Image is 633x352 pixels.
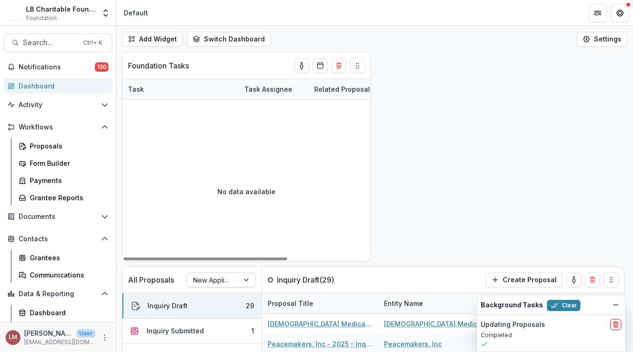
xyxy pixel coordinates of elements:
[495,293,565,313] div: Funding Requested
[95,62,108,72] span: 130
[30,158,105,168] div: Form Builder
[122,84,149,94] div: Task
[378,298,429,308] div: Entity Name
[4,78,112,94] a: Dashboard
[331,58,346,73] button: Delete card
[30,193,105,203] div: Grantee Reports
[4,209,112,224] button: Open Documents
[610,319,621,330] button: delete
[566,272,581,287] button: toggle-assigned-to-me
[4,60,112,74] button: Notifications130
[268,339,373,349] a: Peacemakers, Inc - 2025 - Inquiry Form
[147,326,204,336] div: Inquiry Submitted
[246,301,254,311] div: 29
[99,332,110,343] button: More
[15,267,112,283] a: Communications
[9,334,17,340] div: Loida Mendoza
[547,300,580,311] button: Clear
[604,272,619,287] button: Drag
[262,293,378,313] div: Proposal Title
[384,339,442,349] a: Peacemakers, Inc
[76,329,95,338] p: User
[481,331,621,339] p: Completed
[588,4,607,22] button: Partners
[350,58,365,73] button: Drag
[124,8,148,18] div: Default
[24,338,95,346] p: [EMAIL_ADDRESS][DOMAIN_NAME]
[24,328,73,338] p: [PERSON_NAME]
[148,301,188,311] div: Inquiry Draft
[15,305,112,320] a: Dashboard
[99,4,112,22] button: Open entity switcher
[378,293,495,313] div: Entity Name
[294,58,309,73] button: toggle-assigned-to-me
[585,272,600,287] button: Delete card
[485,272,563,287] button: Create Proposal
[122,318,262,344] button: Inquiry Submitted1
[187,32,271,47] button: Switch Dashboard
[313,58,328,73] button: Calendar
[277,274,347,285] p: Inquiry Draft ( 29 )
[26,14,57,22] span: Foundation
[122,79,239,99] div: Task
[309,79,425,99] div: Related Proposal
[19,290,97,298] span: Data & Reporting
[19,235,97,243] span: Contacts
[30,308,105,318] div: Dashboard
[610,299,621,311] button: Dismiss
[120,6,152,20] nav: breadcrumb
[128,60,189,71] p: Foundation Tasks
[15,156,112,171] a: Form Builder
[15,250,112,265] a: Grantees
[309,84,376,94] div: Related Proposal
[30,253,105,263] div: Grantees
[262,298,319,308] div: Proposal Title
[19,81,105,91] div: Dashboard
[217,187,276,196] p: No data available
[268,319,373,329] a: [DEMOGRAPHIC_DATA] Medical & Dental Associations (CMDA) - 2025 - Inquiry Form
[19,63,95,71] span: Notifications
[26,4,95,14] div: LB Charitable Foundation
[7,6,22,20] img: LB Charitable Foundation
[577,32,627,47] button: Settings
[4,97,112,112] button: Open Activity
[239,84,298,94] div: Task Assignee
[239,79,309,99] div: Task Assignee
[611,4,629,22] button: Get Help
[122,293,262,318] button: Inquiry Draft29
[481,321,545,329] h2: Updating Proposals
[30,141,105,151] div: Proposals
[30,270,105,280] div: Communications
[251,326,254,336] div: 1
[30,176,105,185] div: Payments
[4,286,112,301] button: Open Data & Reporting
[19,101,97,109] span: Activity
[4,34,112,52] button: Search...
[15,173,112,188] a: Payments
[23,38,78,47] span: Search...
[19,123,97,131] span: Workflows
[4,120,112,135] button: Open Workflows
[19,213,97,221] span: Documents
[15,138,112,154] a: Proposals
[4,231,112,246] button: Open Contacts
[81,38,104,48] div: Ctrl + K
[128,274,174,285] p: All Proposals
[481,301,543,309] h2: Background Tasks
[122,32,183,47] button: Add Widget
[384,319,489,329] a: [DEMOGRAPHIC_DATA] Medical & Dental Associations (CMDA)
[15,190,112,205] a: Grantee Reports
